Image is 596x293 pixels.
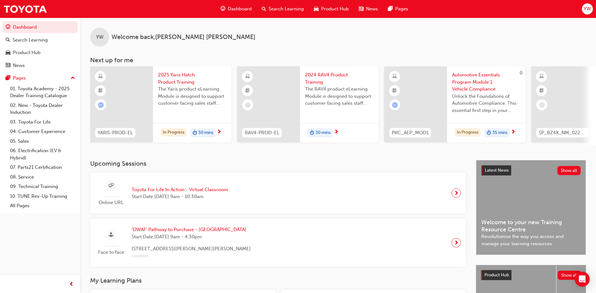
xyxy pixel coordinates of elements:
[13,49,41,56] div: Product Hub
[383,3,413,15] a: pages-iconPages
[245,73,250,81] span: learningResourceType_ELEARNING-icon
[582,3,593,14] button: YW
[13,75,26,82] div: Pages
[95,249,127,256] span: Face to face
[452,71,521,93] span: Automotive Essentials Program Module 1: Vehicle Compliance
[8,163,78,172] a: 07. Parts21 Certification
[309,3,354,15] a: car-iconProduct Hub
[539,87,544,95] span: booktick-icon
[476,160,586,255] a: Latest NewsShow allWelcome to your new Training Resource CentreRevolutionise the way you access a...
[98,102,104,108] span: learningRecordVerb_ATTEMPT-icon
[334,130,339,135] span: next-icon
[262,5,266,13] span: search-icon
[359,5,364,13] span: news-icon
[98,73,103,81] span: learningResourceType_ELEARNING-icon
[388,5,393,13] span: pages-icon
[395,5,408,13] span: Pages
[539,102,545,108] span: learningRecordVerb_NONE-icon
[257,3,309,15] a: search-iconSearch Learning
[487,129,491,137] span: duration-icon
[3,72,78,84] button: Pages
[6,50,10,56] span: car-icon
[132,186,228,193] span: Toyota For Life In Action - Virtual Classroom
[452,93,521,114] span: Unlock the Foundations of Automotive Compliance. This essential first step in your Automotive Ess...
[392,73,397,81] span: learningResourceType_ELEARNING-icon
[315,129,331,136] span: 30 mins
[90,66,232,142] a: YARIS-PROD-EL2025 Yaris Hatch Product TrainingThe Yaris product eLearning Module is designed to s...
[310,129,314,137] span: duration-icon
[90,277,466,284] h3: My Learning Plans
[109,231,113,239] span: sessionType_FACE_TO_FACE-icon
[132,193,228,200] span: Start Date: [DATE] 9am - 10:30am
[3,2,47,16] img: Trak
[8,117,78,127] a: 03. Toyota For Life
[198,129,213,136] span: 30 mins
[6,63,10,69] span: news-icon
[69,280,74,288] span: prev-icon
[8,201,78,211] a: All Pages
[3,47,78,58] a: Product Hub
[112,34,255,41] span: Welcome back , [PERSON_NAME] [PERSON_NAME]
[6,75,10,81] span: pages-icon
[558,271,581,280] button: Show all
[8,127,78,136] a: 04. Customer Experience
[3,20,78,72] button: DashboardSearch LearningProduct HubNews
[366,5,378,13] span: News
[132,233,251,240] span: Start Date: [DATE] 9am - 4:30pm
[13,62,25,69] div: News
[193,129,197,137] span: duration-icon
[245,87,250,95] span: booktick-icon
[90,160,466,167] h3: Upcoming Sessions
[3,21,78,33] a: Dashboard
[96,34,103,41] span: YW
[584,5,591,13] span: YW
[511,130,516,135] span: next-icon
[95,224,461,262] a: Face to face'OWAF' Pathway to Purchase - [GEOGRAPHIC_DATA]Start Date:[DATE] 9am - 4:30pm[STREET_A...
[305,71,374,86] span: 2024 RAV4 Product Training
[454,238,459,247] span: next-icon
[481,219,581,233] span: Welcome to your new Training Resource Centre
[492,129,507,136] span: 35 mins
[269,5,304,13] span: Search Learning
[95,199,127,206] span: Online URL
[539,73,544,81] span: learningResourceType_ELEARNING-icon
[6,25,10,30] span: guage-icon
[8,172,78,182] a: 08. Service
[392,102,398,108] span: learningRecordVerb_ATTEMPT-icon
[8,101,78,117] a: 02. New - Toyota Dealer Induction
[245,129,279,136] span: RAV4-PROD-EL
[520,70,522,76] span: 0
[158,86,227,107] span: The Yaris product eLearning Module is designed to support customer facing sales staff with introd...
[392,87,397,95] span: booktick-icon
[575,272,590,287] div: Open Intercom Messenger
[98,129,133,136] span: YARIS-PROD-EL
[321,5,349,13] span: Product Hub
[158,71,227,86] span: 2025 Yaris Hatch Product Training
[539,129,587,136] span: SP_BZ4X_NM_0224_EL01
[392,129,429,136] span: PKC_AEP_MOD1
[8,136,78,146] a: 05. Sales
[217,130,221,135] span: next-icon
[221,5,225,13] span: guage-icon
[245,102,251,108] span: learningRecordVerb_NONE-icon
[237,66,379,142] a: RAV4-PROD-EL2024 RAV4 Product TrainingThe RAV4 product eLearning Module is designed to support cu...
[3,34,78,46] a: Search Learning
[161,128,187,137] div: In Progress
[13,36,48,44] div: Search Learning
[216,3,257,15] a: guage-iconDashboard
[481,165,581,175] a: Latest NewsShow all
[8,84,78,101] a: 01. Toyota Academy - 2025 Dealer Training Catalogue
[80,57,596,64] h3: Next up for me
[8,191,78,201] a: 10. TUNE Rev-Up Training
[314,5,319,13] span: car-icon
[305,86,374,107] span: The RAV4 product eLearning Module is designed to support customer facing sales staff with introdu...
[384,66,526,142] a: 0PKC_AEP_MOD1Automotive Essentials Program Module 1: Vehicle ComplianceUnlock the Foundations of ...
[132,245,251,252] span: [STREET_ADDRESS][PERSON_NAME][PERSON_NAME]
[132,252,251,260] span: Location
[95,178,461,209] a: Online URLToyota For Life In Action - Virtual ClassroomStart Date:[DATE] 9am - 10:30am
[3,60,78,71] a: News
[455,128,481,137] div: In Progress
[98,87,103,95] span: booktick-icon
